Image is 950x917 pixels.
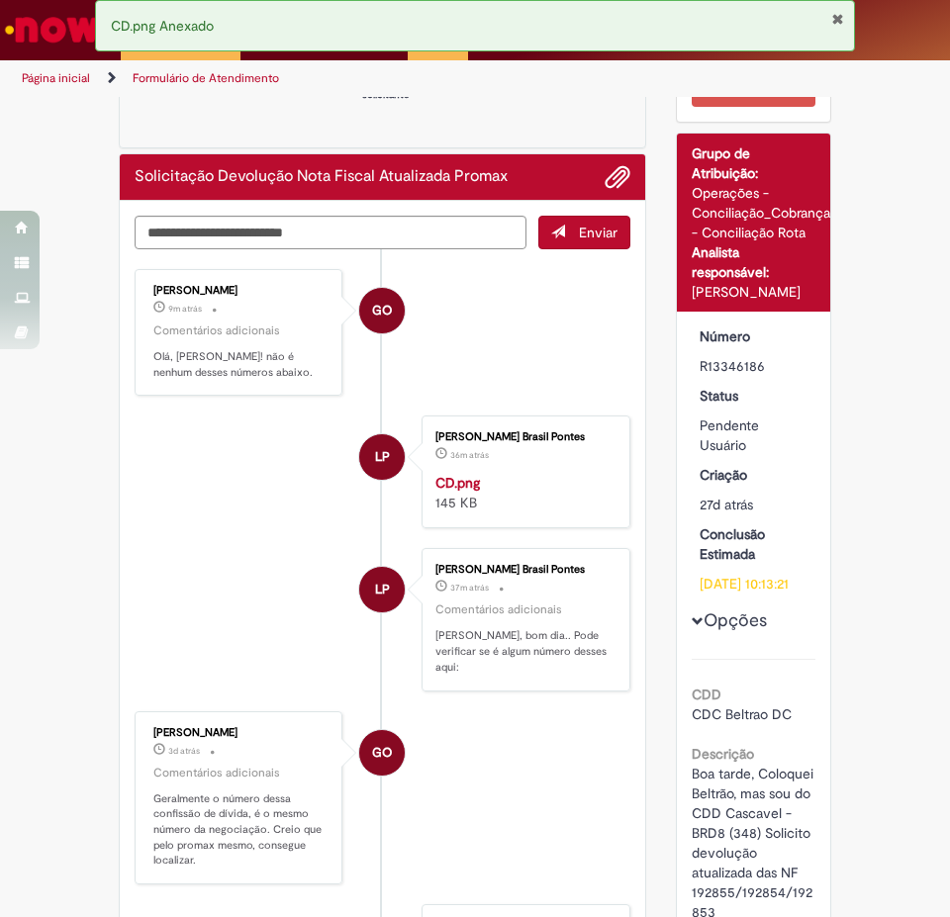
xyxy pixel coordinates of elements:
dt: Número [685,326,824,346]
p: Olá, [PERSON_NAME]! não é nenhum desses números abaixo. [153,349,327,380]
small: Comentários adicionais [435,601,562,618]
span: CDC Beltrao DC [692,705,792,723]
div: [PERSON_NAME] Brasil Pontes [435,431,609,443]
div: Operações - Conciliação_Cobrança - Conciliação Rota [692,183,816,242]
small: Comentários adicionais [153,322,280,339]
time: 25/08/2025 10:18:34 [168,745,200,757]
div: Lizandra Da Costa Brasil Pontes [359,567,405,612]
span: Enviar [579,224,617,241]
p: Geralmente o número dessa confissão de dívida, é o mesmo número da negociação. Creio que pelo pro... [153,791,327,870]
time: 28/08/2025 08:30:14 [450,582,489,594]
span: 36m atrás [450,449,489,461]
div: Gustavo Oliveira [359,730,405,776]
div: [PERSON_NAME] [692,282,816,302]
div: [PERSON_NAME] [153,727,327,739]
span: CD.png Anexado [111,17,214,35]
time: 28/08/2025 08:58:21 [168,303,202,315]
div: Grupo de Atribuição: [692,143,816,183]
dt: Conclusão Estimada [685,524,824,564]
time: 01/08/2025 15:03:48 [700,496,753,513]
h2: Solicitação Devolução Nota Fiscal Atualizada Promax Histórico de tíquete [135,168,508,186]
button: Fechar Notificação [831,11,844,27]
a: Formulário de Atendimento [133,70,279,86]
span: LP [375,566,390,613]
div: Pendente Usuário [700,415,809,455]
div: R13346186 [700,356,809,376]
p: [PERSON_NAME], bom dia.. Pode verificar se é algum número desses aqui: [435,628,609,675]
span: 37m atrás [450,582,489,594]
button: Adicionar anexos [605,164,630,190]
span: LP [375,433,390,481]
span: 3d atrás [168,745,200,757]
span: GO [372,729,392,777]
div: [PERSON_NAME] Brasil Pontes [435,564,609,576]
img: ServiceNow [2,10,104,49]
span: GO [372,287,392,334]
dt: Status [685,386,824,406]
div: Lizandra Da Costa Brasil Pontes [359,434,405,480]
b: CDD [692,686,721,703]
div: 145 KB [435,473,609,512]
ul: Trilhas de página [15,60,460,97]
small: Comentários adicionais [153,765,280,781]
span: 27d atrás [700,496,753,513]
div: [DATE] 10:13:21 [700,574,809,594]
a: CD.png [435,474,480,492]
div: [PERSON_NAME] [153,285,327,297]
a: Página inicial [22,70,90,86]
div: Gustavo Oliveira [359,288,405,333]
div: 01/08/2025 15:03:48 [700,495,809,514]
div: Analista responsável: [692,242,816,282]
button: Enviar [538,216,630,249]
time: 28/08/2025 08:30:58 [450,449,489,461]
b: Descrição [692,745,754,763]
textarea: Digite sua mensagem aqui... [135,216,526,249]
span: 9m atrás [168,303,202,315]
dt: Criação [685,465,824,485]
